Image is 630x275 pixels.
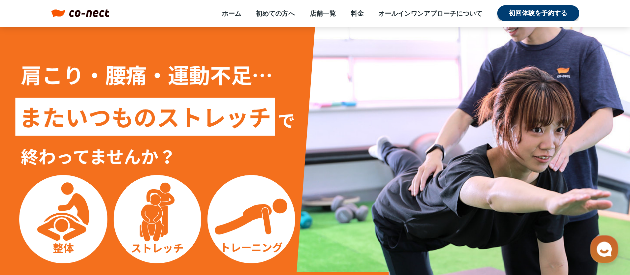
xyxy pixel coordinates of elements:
[310,9,336,18] a: 店舗一覧
[351,9,364,18] a: 料金
[378,9,482,18] a: オールインワンアプローチについて
[497,5,579,21] a: 初回体験を予約する
[256,9,295,18] a: 初めての方へ
[222,9,241,18] a: ホーム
